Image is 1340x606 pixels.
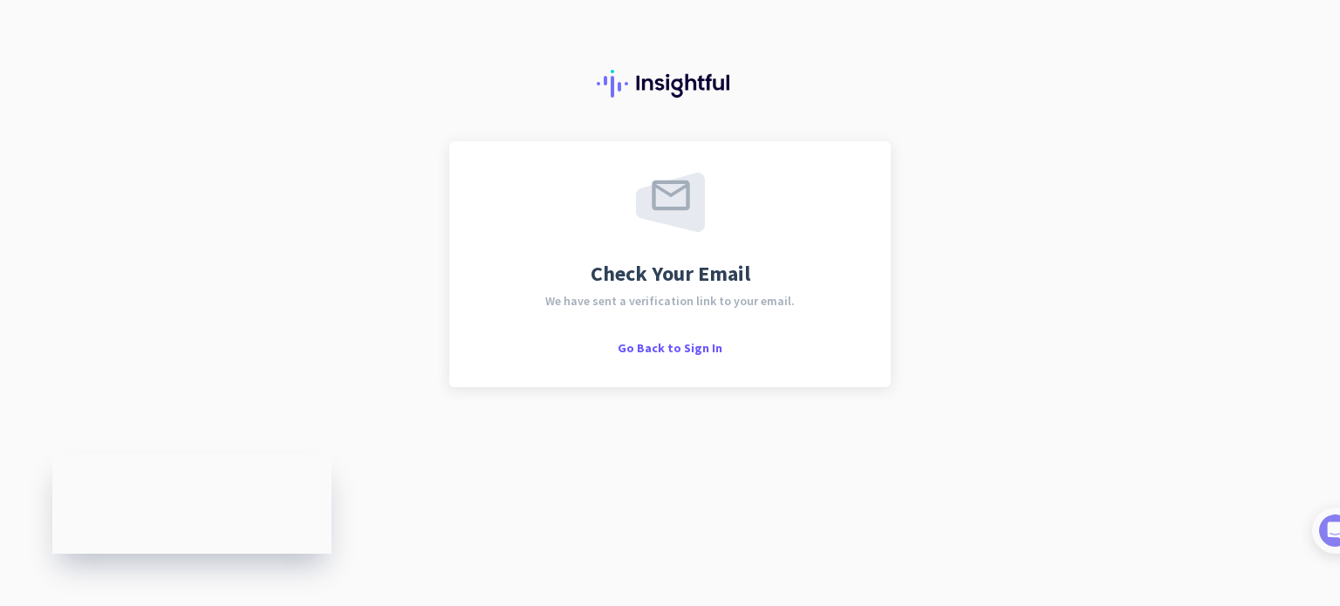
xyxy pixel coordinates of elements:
span: Check Your Email [591,263,750,284]
span: Go Back to Sign In [618,340,722,356]
img: Insightful [597,70,743,98]
img: email-sent [636,173,705,232]
span: We have sent a verification link to your email. [545,295,795,307]
iframe: Insightful Status [52,453,332,554]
